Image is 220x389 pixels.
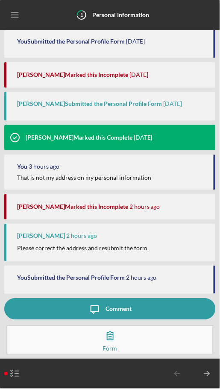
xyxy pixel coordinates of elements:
div: Comment [106,298,132,320]
time: 2025-08-26 18:19 [164,101,182,108]
time: 2025-08-25 11:34 [126,38,145,45]
tspan: 1 [80,12,83,18]
div: Form [103,347,117,351]
b: Personal Information [92,11,149,18]
div: [PERSON_NAME] Marked this Incomplete [17,72,128,79]
div: [PERSON_NAME] Submitted the Personal Profile Form [17,101,162,108]
div: You Submitted the Personal Profile Form [17,38,125,45]
div: You Submitted the Personal Profile Form [17,275,125,281]
div: [PERSON_NAME] [17,233,65,240]
div: [PERSON_NAME] Marked this Complete [26,135,132,141]
time: 2025-08-26 18:16 [129,72,148,79]
button: Form [6,325,214,355]
time: 2025-08-27 18:48 [29,164,59,170]
div: That is not my address on my personal information [17,175,151,181]
div: [PERSON_NAME] Marked this Incomplete [17,204,128,211]
time: 2025-08-26 18:19 [134,135,153,141]
div: You [17,164,27,170]
button: Comment [4,298,216,320]
p: Please correct the address and resubmit the form. [17,244,149,253]
time: 2025-08-27 19:24 [129,204,160,211]
time: 2025-08-27 19:24 [66,233,97,240]
time: 2025-08-27 19:28 [126,275,157,281]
